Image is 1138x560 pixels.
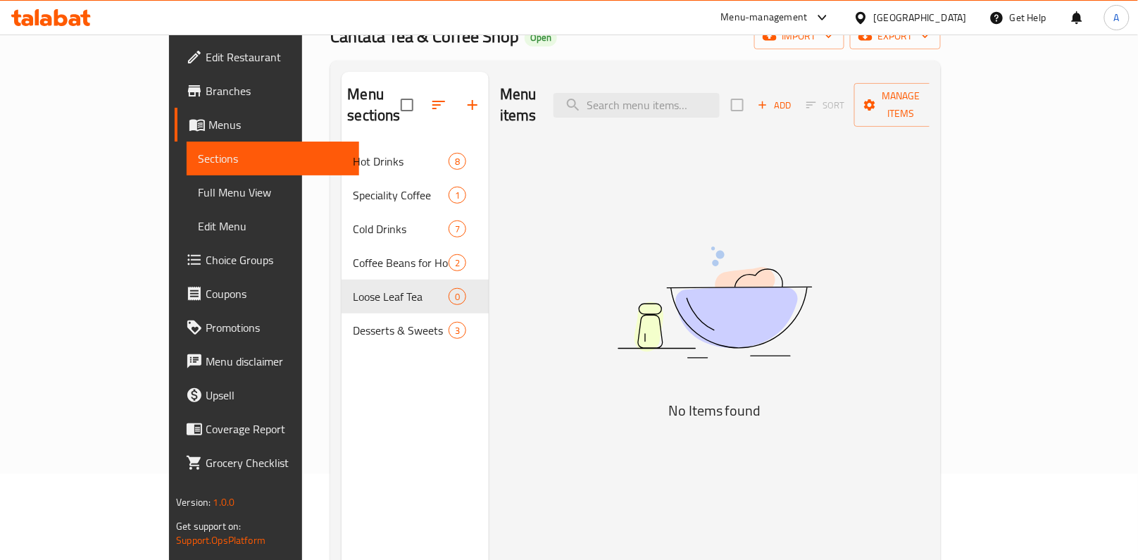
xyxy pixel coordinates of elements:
[449,220,466,237] div: items
[353,254,448,271] span: Coffee Beans for Home
[175,108,359,142] a: Menus
[449,223,465,236] span: 7
[175,243,359,277] a: Choice Groups
[176,493,211,511] span: Version:
[449,290,465,304] span: 0
[449,187,466,204] div: items
[206,387,348,404] span: Upsell
[176,517,241,535] span: Get support on:
[175,412,359,446] a: Coverage Report
[874,10,967,25] div: [GEOGRAPHIC_DATA]
[449,189,465,202] span: 1
[187,175,359,209] a: Full Menu View
[854,83,949,127] button: Manage items
[456,88,489,122] button: Add section
[756,97,794,113] span: Add
[206,251,348,268] span: Choice Groups
[797,94,854,116] span: Sort items
[449,322,466,339] div: items
[342,144,489,178] div: Hot Drinks8
[176,531,265,549] a: Support.OpsPlatform
[353,322,448,339] span: Desserts & Sweets
[187,142,359,175] a: Sections
[175,74,359,108] a: Branches
[539,399,891,422] h5: No Items found
[175,378,359,412] a: Upsell
[539,209,891,396] img: dish.svg
[187,209,359,243] a: Edit Menu
[525,32,557,44] span: Open
[861,27,930,45] span: export
[342,313,489,347] div: Desserts & Sweets3
[213,493,235,511] span: 1.0.0
[765,27,833,45] span: import
[754,23,844,49] button: import
[1114,10,1120,25] span: A
[198,150,348,167] span: Sections
[353,153,448,170] span: Hot Drinks
[342,280,489,313] div: Loose Leaf Tea0
[865,87,937,123] span: Manage items
[392,90,422,120] span: Select all sections
[175,277,359,311] a: Coupons
[342,178,489,212] div: Speciality Coffee1
[330,20,519,52] span: Cantata Tea & Coffee Shop
[525,30,557,46] div: Open
[752,94,797,116] span: Add item
[752,94,797,116] button: Add
[175,344,359,378] a: Menu disclaimer
[175,40,359,74] a: Edit Restaurant
[449,155,465,168] span: 8
[206,82,348,99] span: Branches
[449,256,465,270] span: 2
[554,93,720,118] input: search
[353,220,448,237] span: Cold Drinks
[175,311,359,344] a: Promotions
[353,187,448,204] span: Speciality Coffee
[342,139,489,353] nav: Menu sections
[198,184,348,201] span: Full Menu View
[342,246,489,280] div: Coffee Beans for Home2
[721,9,808,26] div: Menu-management
[449,324,465,337] span: 3
[206,285,348,302] span: Coupons
[206,421,348,437] span: Coverage Report
[206,49,348,66] span: Edit Restaurant
[206,319,348,336] span: Promotions
[449,254,466,271] div: items
[449,288,466,305] div: items
[500,84,537,126] h2: Menu items
[198,218,348,235] span: Edit Menu
[342,212,489,246] div: Cold Drinks7
[850,23,941,49] button: export
[175,446,359,480] a: Grocery Checklist
[206,353,348,370] span: Menu disclaimer
[353,288,448,305] span: Loose Leaf Tea
[208,116,348,133] span: Menus
[347,84,400,126] h2: Menu sections
[206,454,348,471] span: Grocery Checklist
